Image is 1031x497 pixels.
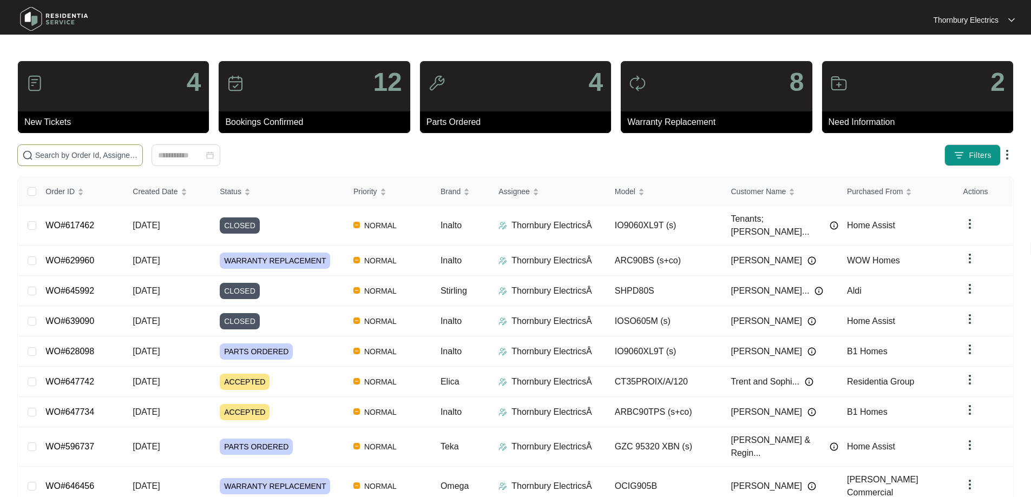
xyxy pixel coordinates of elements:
[606,367,723,397] td: CT35PROIX/A/120
[1008,17,1015,23] img: dropdown arrow
[441,407,462,416] span: Inalto
[990,69,1005,95] p: 2
[815,287,823,295] img: Info icon
[220,217,260,234] span: CLOSED
[353,348,360,354] img: Vercel Logo
[963,403,976,416] img: dropdown arrow
[807,408,816,416] img: Info icon
[847,221,895,230] span: Home Assist
[353,443,360,449] img: Vercel Logo
[345,177,432,206] th: Priority
[45,377,94,386] a: WO#647742
[954,150,964,161] img: filter icon
[963,313,976,326] img: dropdown arrow
[441,481,469,491] span: Omega
[606,206,723,246] td: IO9060XL9T (s)
[133,481,160,491] span: [DATE]
[227,75,244,92] img: icon
[498,256,507,265] img: Assigner Icon
[511,284,592,297] p: Thornbury ElectricsÂ
[847,316,895,326] span: Home Assist
[498,408,507,416] img: Assigner Icon
[963,282,976,295] img: dropdown arrow
[847,475,918,497] span: [PERSON_NAME] Commercial
[373,69,402,95] p: 12
[511,480,592,493] p: Thornbury ElectricsÂ
[37,177,124,206] th: Order ID
[45,481,94,491] a: WO#646456
[1001,148,1014,161] img: dropdown arrow
[360,345,401,358] span: NORMAL
[133,286,160,295] span: [DATE]
[133,316,160,326] span: [DATE]
[963,217,976,230] img: dropdown arrow
[606,246,723,276] td: ARC90BS (s+co)
[627,116,812,129] p: Warranty Replacement
[847,407,888,416] span: B1 Homes
[606,427,723,467] td: GZC 95320 XBN (s)
[498,482,507,491] img: Assigner Icon
[220,185,241,197] span: Status
[498,317,507,326] img: Assigner Icon
[807,256,816,265] img: Info icon
[511,375,592,388] p: Thornbury ElectricsÂ
[606,177,723,206] th: Model
[360,219,401,232] span: NORMAL
[220,478,330,494] span: WARRANTY REPLACEMENT
[45,442,94,451] a: WO#596737
[220,374,270,390] span: ACCEPTED
[829,116,1013,129] p: Need Information
[441,316,462,326] span: Inalto
[22,150,33,161] img: search-icon
[963,439,976,452] img: dropdown arrow
[731,254,802,267] span: [PERSON_NAME]
[220,283,260,299] span: CLOSED
[847,185,903,197] span: Purchased From
[615,185,635,197] span: Model
[830,75,848,92] img: icon
[35,149,138,161] input: Search by Order Id, Assignee Name, Customer Name, Brand and Model
[441,221,462,230] span: Inalto
[353,287,360,294] img: Vercel Logo
[498,221,507,230] img: Assigner Icon
[428,75,445,92] img: icon
[731,284,809,297] span: [PERSON_NAME]...
[45,407,94,416] a: WO#647734
[969,150,991,161] span: Filters
[963,252,976,265] img: dropdown arrow
[847,377,915,386] span: Residentia Group
[629,75,646,92] img: icon
[847,347,888,356] span: B1 Homes
[847,256,900,265] span: WOW Homes
[731,406,802,419] span: [PERSON_NAME]
[220,343,293,360] span: PARTS ORDERED
[24,116,209,129] p: New Tickets
[353,222,360,228] img: Vercel Logo
[360,254,401,267] span: NORMAL
[490,177,606,206] th: Assignee
[225,116,410,129] p: Bookings Confirmed
[220,404,270,420] span: ACCEPTED
[441,256,462,265] span: Inalto
[511,406,592,419] p: Thornbury ElectricsÂ
[45,185,75,197] span: Order ID
[45,286,94,295] a: WO#645992
[441,377,459,386] span: Elica
[511,219,592,232] p: Thornbury ElectricsÂ
[360,284,401,297] span: NORMAL
[606,276,723,306] td: SHPD80S
[432,177,490,206] th: Brand
[498,287,507,295] img: Assigner Icon
[133,407,160,416] span: [DATE]
[133,185,178,197] span: Created Date
[963,373,976,386] img: dropdown arrow
[498,185,530,197] span: Assignee
[133,256,160,265] span: [DATE]
[441,185,461,197] span: Brand
[588,69,603,95] p: 4
[133,221,160,230] span: [DATE]
[441,286,467,295] span: Stirling
[805,377,813,386] img: Info icon
[606,336,723,367] td: IO9060XL9T (s)
[133,442,160,451] span: [DATE]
